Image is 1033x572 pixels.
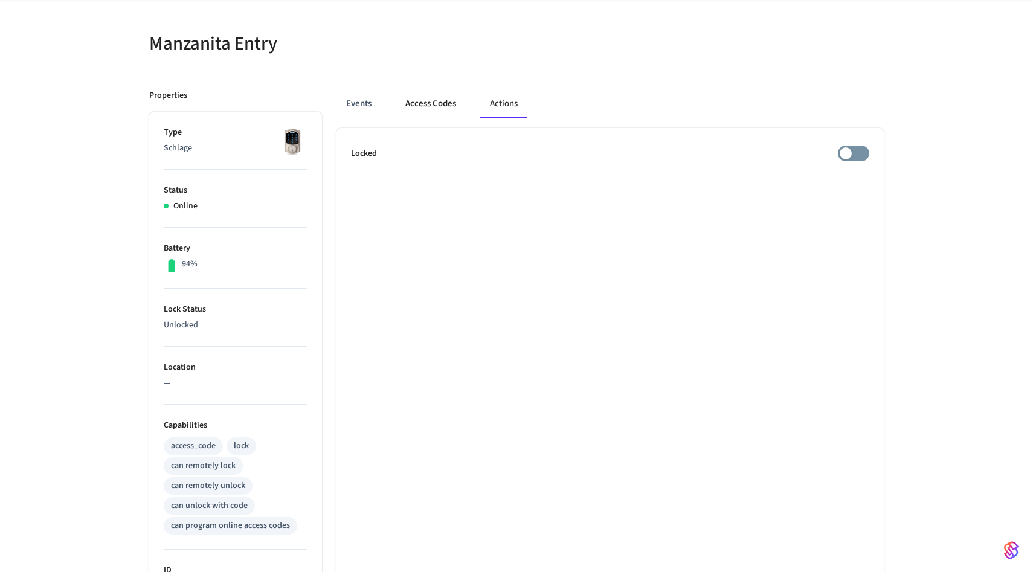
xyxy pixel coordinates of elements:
p: Online [173,200,198,213]
div: can remotely unlock [171,480,245,492]
img: SeamLogoGradient.69752ec5.svg [1004,541,1019,560]
p: 94% [182,258,198,271]
button: Access Codes [396,89,466,118]
div: can remotely lock [171,460,236,472]
div: lock [234,440,249,452]
p: Locked [351,147,377,160]
p: Type [164,126,307,139]
p: Capabilities [164,419,307,432]
p: — [164,377,307,390]
img: Schlage Sense Smart Deadbolt with Camelot Trim, Front [277,126,307,156]
button: Actions [480,89,527,118]
p: Location [164,361,307,374]
div: can program online access codes [171,519,290,532]
p: Battery [164,242,307,255]
div: ant example [336,89,884,118]
button: Events [336,89,381,118]
p: Status [164,184,307,197]
div: can unlock with code [171,500,248,512]
h5: Manzanita Entry [149,31,509,56]
p: Properties [149,89,187,102]
p: Lock Status [164,303,307,316]
div: access_code [171,440,216,452]
p: Schlage [164,142,307,155]
p: Unlocked [164,319,307,332]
